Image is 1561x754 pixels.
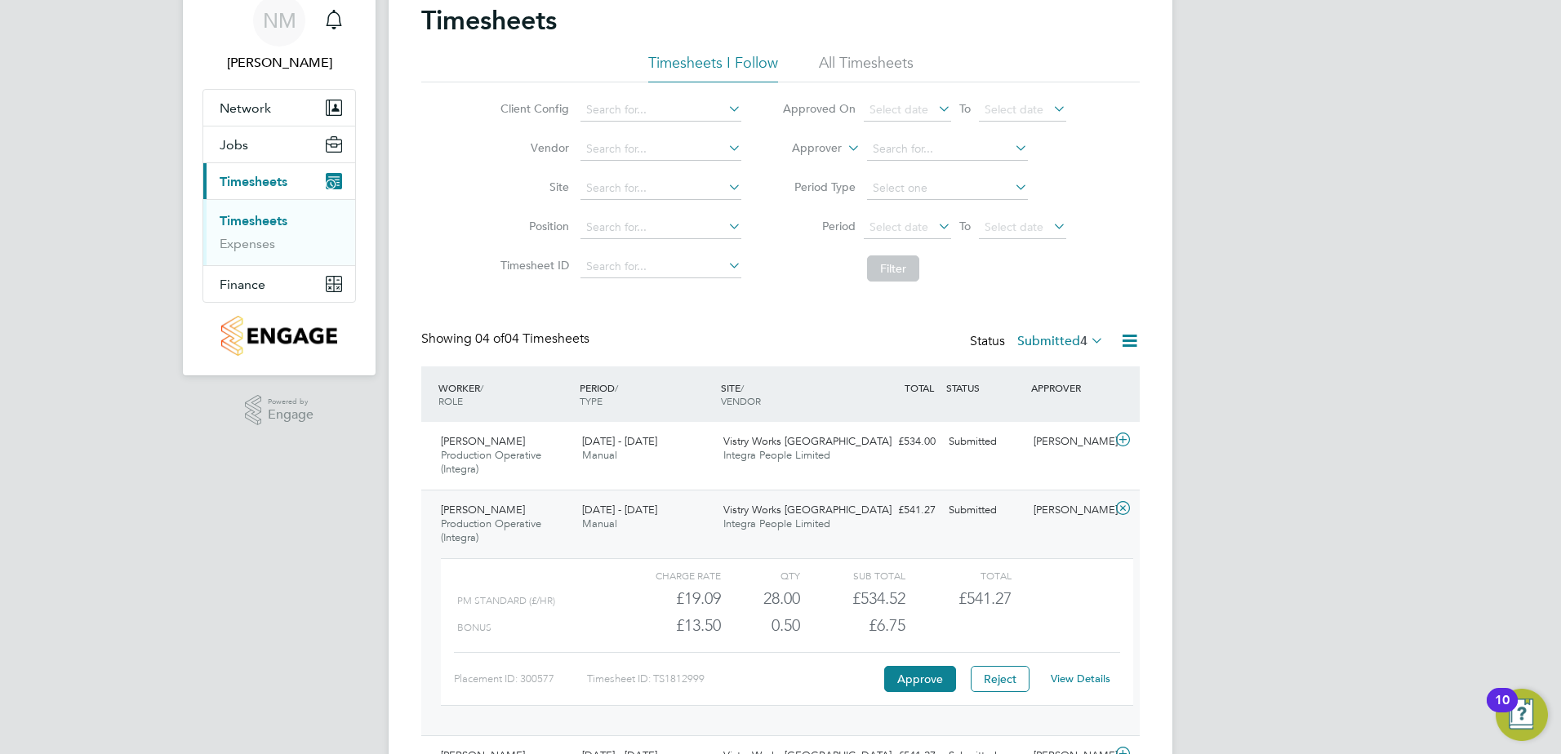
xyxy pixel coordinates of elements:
input: Search for... [867,138,1028,161]
div: £541.27 [857,497,942,524]
div: Status [970,330,1107,353]
a: Expenses [220,236,275,251]
div: STATUS [942,373,1027,402]
div: £13.50 [616,612,721,639]
span: TOTAL [905,381,934,394]
span: Vistry Works [GEOGRAPHIC_DATA] [723,434,892,448]
div: 28.00 [721,585,800,612]
label: Submitted [1017,333,1104,349]
span: 04 of [475,330,505,347]
li: All Timesheets [819,53,914,82]
span: VENDOR [721,394,761,407]
span: [PERSON_NAME] [441,434,525,448]
span: Manual [582,448,617,462]
div: WORKER [434,373,576,415]
span: Integra People Limited [723,517,830,530]
label: Period [782,219,856,233]
div: Submitted [942,497,1027,524]
div: Showing [421,330,593,348]
span: 4 [1080,333,1087,349]
span: Production Operative (Integra) [441,448,541,476]
span: 04 Timesheets [475,330,589,347]
img: countryside-properties-logo-retina.png [221,316,336,356]
span: Select date [869,102,928,117]
label: Site [496,180,569,194]
div: Charge rate [616,565,721,585]
div: Timesheets [203,199,355,265]
span: Integra People Limited [723,448,830,462]
div: PERIOD [576,373,717,415]
button: Reject [971,666,1030,692]
span: Network [220,100,271,116]
span: TYPE [580,394,603,407]
a: Powered byEngage [245,395,314,426]
span: Engage [268,408,314,422]
button: Network [203,90,355,126]
span: Manual [582,517,617,530]
button: Timesheets [203,163,355,199]
span: BONUS [457,622,491,633]
h2: Timesheets [421,4,557,37]
div: QTY [721,565,800,585]
span: Jobs [220,137,248,153]
div: Submitted [942,428,1027,455]
div: 10 [1495,700,1510,721]
span: Vistry Works [GEOGRAPHIC_DATA] [723,503,892,517]
button: Jobs [203,126,355,162]
div: £534.00 [857,428,942,455]
span: £541.27 [958,588,1012,608]
span: / [480,381,483,394]
span: Production Operative (Integra) [441,517,541,544]
a: Go to home page [202,316,356,356]
label: Vendor [496,140,569,155]
span: To [954,215,976,237]
div: Timesheet ID: TS1812999 [587,666,880,692]
input: Search for... [580,177,741,200]
a: View Details [1051,672,1110,685]
span: Select date [869,220,928,234]
input: Search for... [580,99,741,122]
a: Timesheets [220,213,287,228]
div: Sub Total [800,565,905,585]
li: Timesheets I Follow [648,53,778,82]
div: £534.52 [800,585,905,612]
button: Approve [884,666,956,692]
span: Finance [220,277,265,292]
span: Select date [985,102,1043,117]
span: Timesheets [220,174,287,189]
div: £19.09 [616,585,721,612]
input: Select one [867,177,1028,200]
input: Search for... [580,138,741,161]
div: Total [905,565,1011,585]
span: / [740,381,744,394]
label: Timesheet ID [496,258,569,273]
span: / [615,381,618,394]
span: Powered by [268,395,314,409]
label: Client Config [496,101,569,116]
span: Select date [985,220,1043,234]
label: Position [496,219,569,233]
button: Open Resource Center, 10 new notifications [1496,689,1548,741]
label: Approved On [782,101,856,116]
span: NM [263,10,296,31]
div: SITE [717,373,858,415]
div: [PERSON_NAME] [1027,428,1112,455]
button: Filter [867,255,919,282]
span: Naomi Mutter [202,53,356,73]
input: Search for... [580,216,741,239]
div: [PERSON_NAME] [1027,497,1112,524]
div: APPROVER [1027,373,1112,402]
span: ROLE [438,394,463,407]
button: Finance [203,266,355,302]
label: Approver [768,140,842,157]
div: 0.50 [721,612,800,639]
span: [DATE] - [DATE] [582,434,657,448]
div: £6.75 [800,612,905,639]
div: Placement ID: 300577 [454,666,587,692]
input: Search for... [580,255,741,278]
span: [DATE] - [DATE] [582,503,657,517]
span: [PERSON_NAME] [441,503,525,517]
span: To [954,98,976,119]
label: Period Type [782,180,856,194]
span: PM Standard (£/HR) [457,595,555,606]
